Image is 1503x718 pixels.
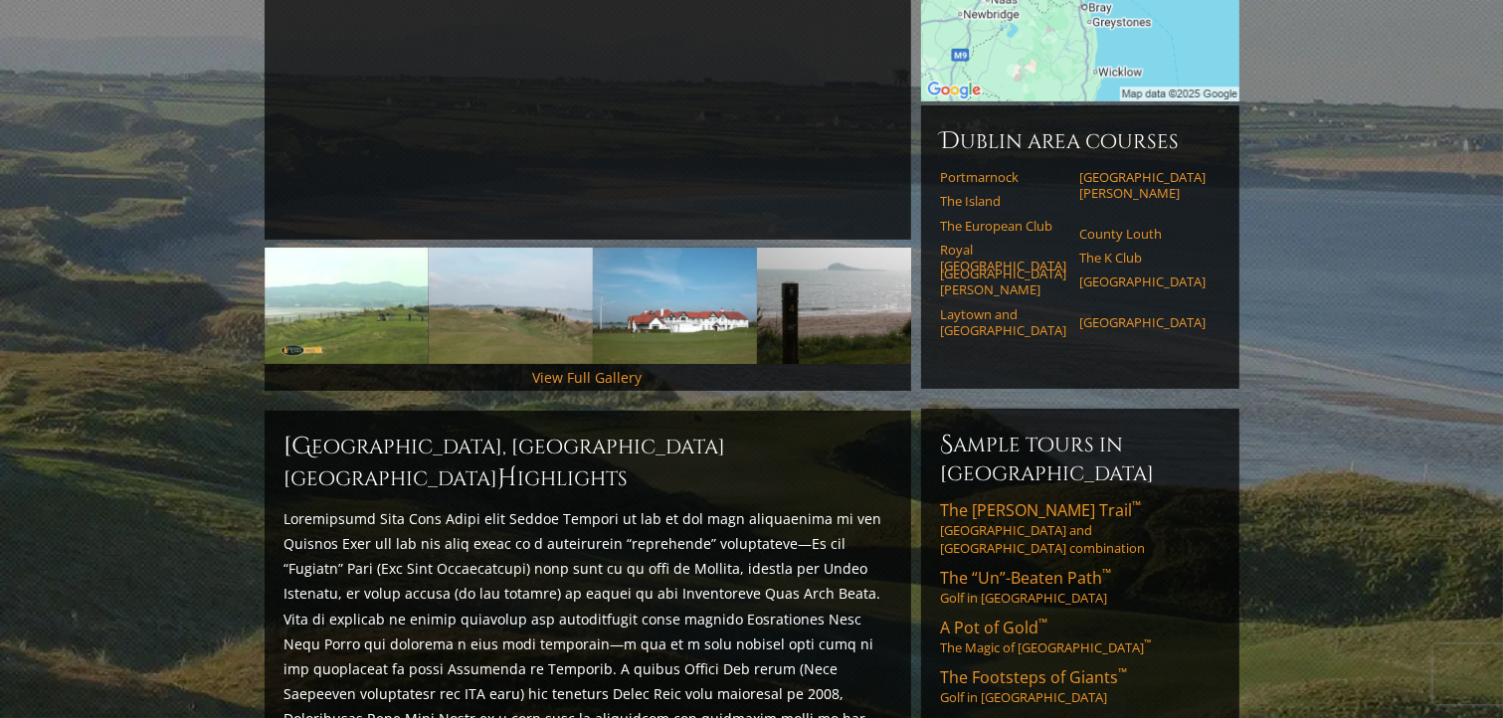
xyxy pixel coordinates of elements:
[941,666,1128,688] span: The Footsteps of Giants
[941,499,1142,521] span: The [PERSON_NAME] Trail
[1133,497,1142,514] sup: ™
[1103,565,1112,582] sup: ™
[1039,615,1048,631] sup: ™
[941,306,1067,339] a: Laytown and [GEOGRAPHIC_DATA]
[941,499,1220,557] a: The [PERSON_NAME] Trail™[GEOGRAPHIC_DATA] and [GEOGRAPHIC_DATA] combination
[941,567,1220,607] a: The “Un”-Beaten Path™Golf in [GEOGRAPHIC_DATA]
[1080,226,1207,242] a: County Louth
[1080,250,1207,266] a: The K Club
[941,193,1067,209] a: The Island
[941,429,1220,487] h6: Sample Tours in [GEOGRAPHIC_DATA]
[498,462,518,494] span: H
[941,617,1220,656] a: A Pot of Gold™The Magic of [GEOGRAPHIC_DATA]™
[941,567,1112,589] span: The “Un”-Beaten Path
[1119,664,1128,681] sup: ™
[941,666,1220,706] a: The Footsteps of Giants™Golf in [GEOGRAPHIC_DATA]
[1145,637,1152,650] sup: ™
[1080,273,1207,289] a: [GEOGRAPHIC_DATA]
[941,242,1067,274] a: Royal [GEOGRAPHIC_DATA]
[284,431,891,494] h2: [GEOGRAPHIC_DATA], [GEOGRAPHIC_DATA] [GEOGRAPHIC_DATA] ighlights
[941,218,1067,234] a: The European Club
[1080,169,1207,202] a: [GEOGRAPHIC_DATA][PERSON_NAME]
[941,169,1067,185] a: Portmarnock
[941,125,1220,157] h6: Dublin Area Courses
[1080,314,1207,330] a: [GEOGRAPHIC_DATA]
[533,368,643,387] a: View Full Gallery
[941,617,1048,638] span: A Pot of Gold
[941,266,1067,298] a: [GEOGRAPHIC_DATA][PERSON_NAME]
